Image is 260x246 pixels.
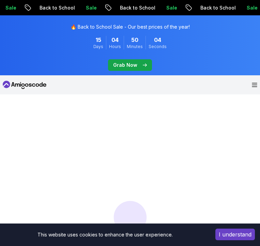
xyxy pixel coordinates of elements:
p: Back to School [32,4,78,11]
span: 4 Hours [111,36,119,44]
p: 🔥 Back to School Sale - Our best prices of the year! [71,24,190,30]
button: Open Menu [252,83,257,87]
span: 15 Days [96,36,101,44]
span: Minutes [127,44,143,49]
button: Accept cookies [215,229,255,240]
span: 4 Seconds [154,36,161,44]
p: Back to School [112,4,159,11]
span: Seconds [149,44,167,49]
p: Sale [78,4,100,11]
span: 50 Minutes [131,36,138,44]
p: Grab Now [113,62,137,68]
span: Hours [109,44,121,49]
div: This website uses cookies to enhance the user experience. [5,229,205,241]
span: Days [93,44,103,49]
p: Sale [159,4,181,11]
p: Back to School [193,4,239,11]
